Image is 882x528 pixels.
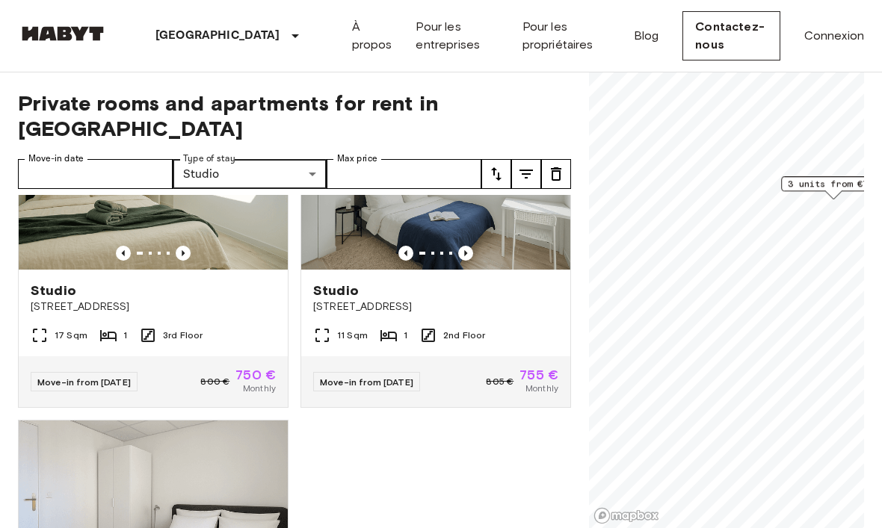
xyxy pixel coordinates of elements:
a: Pour les propriétaires [522,18,610,54]
a: Pour les entreprises [416,18,498,54]
label: Move-in date [28,152,84,165]
span: Move-in from [DATE] [37,376,131,388]
span: 800 € [200,375,229,388]
span: 1 [404,329,407,342]
span: Private rooms and apartments for rent in [GEOGRAPHIC_DATA] [18,90,571,141]
a: Marketing picture of unit FR-18-010-019-001Previous imagePrevious imageStudio[STREET_ADDRESS]17 S... [18,90,289,408]
span: [STREET_ADDRESS] [31,299,276,314]
input: Choose date [18,159,173,189]
button: Previous image [116,246,131,261]
span: Studio [313,282,359,299]
span: 1 [123,329,127,342]
button: tune [541,159,571,189]
span: 3 units from €725 [788,177,879,190]
span: 805 € [486,375,514,388]
button: tune [511,159,541,189]
span: 2nd Floor [443,329,485,342]
span: 755 € [519,368,558,382]
button: Previous image [398,246,413,261]
button: tune [481,159,511,189]
span: [STREET_ADDRESS] [313,299,558,314]
span: Studio [31,282,76,299]
div: Studio [173,159,327,189]
p: [GEOGRAPHIC_DATA] [155,27,280,45]
button: Previous image [458,246,473,261]
span: 3rd Floor [163,329,203,342]
a: À propos [352,18,392,54]
a: Connexion [804,27,864,45]
a: Blog [634,27,659,45]
button: Previous image [176,246,191,261]
img: Habyt [18,26,108,41]
span: Monthly [243,382,276,395]
a: Mapbox logo [593,507,659,524]
span: Monthly [525,382,558,395]
span: Move-in from [DATE] [320,376,413,388]
span: 750 € [235,368,276,382]
span: 11 Sqm [337,329,368,342]
label: Type of stay [183,152,235,165]
label: Max price [337,152,377,165]
a: Marketing picture of unit FR-18-010-013-001Previous imagePrevious imageStudio[STREET_ADDRESS]11 S... [300,90,571,408]
a: Contactez-nous [682,11,780,60]
span: 17 Sqm [55,329,87,342]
